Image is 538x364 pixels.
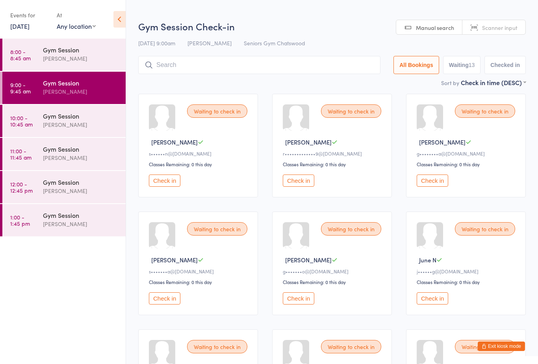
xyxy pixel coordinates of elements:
[455,104,515,118] div: Waiting to check in
[417,175,448,187] button: Check in
[455,222,515,236] div: Waiting to check in
[283,161,384,167] div: Classes Remaining: 0 this day
[244,39,305,47] span: Seniors Gym Chatswood
[283,150,384,157] div: r•••••••••••••9@[DOMAIN_NAME]
[43,120,119,129] div: [PERSON_NAME]
[419,138,466,146] span: [PERSON_NAME]
[419,256,436,264] span: June N
[285,256,332,264] span: [PERSON_NAME]
[138,20,526,33] h2: Gym Session Check-in
[2,39,126,71] a: 8:00 -8:45 amGym Session[PERSON_NAME]
[2,105,126,137] a: 10:00 -10:45 amGym Session[PERSON_NAME]
[187,104,247,118] div: Waiting to check in
[2,171,126,203] a: 12:00 -12:45 pmGym Session[PERSON_NAME]
[10,148,32,160] time: 11:00 - 11:45 am
[283,268,384,275] div: g•••••••o@[DOMAIN_NAME]
[57,9,96,22] div: At
[417,161,518,167] div: Classes Remaining: 0 this day
[138,56,380,74] input: Search
[417,150,518,157] div: g••••••••a@[DOMAIN_NAME]
[187,39,232,47] span: [PERSON_NAME]
[151,138,198,146] span: [PERSON_NAME]
[43,78,119,87] div: Gym Session
[10,82,31,94] time: 9:00 - 9:45 am
[43,178,119,186] div: Gym Session
[417,279,518,285] div: Classes Remaining: 0 this day
[10,48,31,61] time: 8:00 - 8:45 am
[417,268,518,275] div: j••••••g@[DOMAIN_NAME]
[149,161,250,167] div: Classes Remaining: 0 this day
[43,145,119,153] div: Gym Session
[187,340,247,353] div: Waiting to check in
[149,175,180,187] button: Check in
[10,22,30,30] a: [DATE]
[416,24,454,32] span: Manual search
[43,219,119,228] div: [PERSON_NAME]
[482,24,518,32] span: Scanner input
[10,181,33,193] time: 12:00 - 12:45 pm
[2,204,126,236] a: 1:00 -1:45 pmGym Session[PERSON_NAME]
[43,45,119,54] div: Gym Session
[57,22,96,30] div: Any location
[43,186,119,195] div: [PERSON_NAME]
[393,56,439,74] button: All Bookings
[2,72,126,104] a: 9:00 -9:45 amGym Session[PERSON_NAME]
[43,54,119,63] div: [PERSON_NAME]
[2,138,126,170] a: 11:00 -11:45 amGym Session[PERSON_NAME]
[461,78,526,87] div: Check in time (DESC)
[10,214,30,227] time: 1:00 - 1:45 pm
[149,268,250,275] div: s•••••••a@[DOMAIN_NAME]
[321,222,381,236] div: Waiting to check in
[43,211,119,219] div: Gym Session
[283,292,314,305] button: Check in
[10,9,49,22] div: Events for
[484,56,526,74] button: Checked in
[441,79,459,87] label: Sort by
[149,150,250,157] div: s••••••n@[DOMAIN_NAME]
[43,87,119,96] div: [PERSON_NAME]
[455,340,515,353] div: Waiting to check in
[443,56,481,74] button: Waiting13
[138,39,175,47] span: [DATE] 9:00am
[151,256,198,264] span: [PERSON_NAME]
[187,222,247,236] div: Waiting to check in
[283,175,314,187] button: Check in
[43,111,119,120] div: Gym Session
[321,340,381,353] div: Waiting to check in
[285,138,332,146] span: [PERSON_NAME]
[417,292,448,305] button: Check in
[43,153,119,162] div: [PERSON_NAME]
[478,342,525,351] button: Exit kiosk mode
[149,279,250,285] div: Classes Remaining: 0 this day
[469,62,475,68] div: 13
[321,104,381,118] div: Waiting to check in
[149,292,180,305] button: Check in
[283,279,384,285] div: Classes Remaining: 0 this day
[10,115,33,127] time: 10:00 - 10:45 am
